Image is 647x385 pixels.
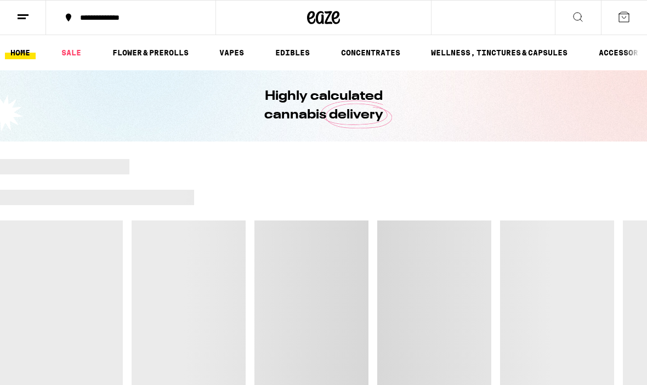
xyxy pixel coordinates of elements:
a: CONCENTRATES [336,46,406,59]
a: EDIBLES [270,46,315,59]
a: SALE [56,46,87,59]
a: HOME [5,46,36,59]
h1: Highly calculated cannabis delivery [233,87,414,124]
a: FLOWER & PREROLLS [107,46,194,59]
a: VAPES [214,46,249,59]
a: WELLNESS, TINCTURES & CAPSULES [425,46,573,59]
